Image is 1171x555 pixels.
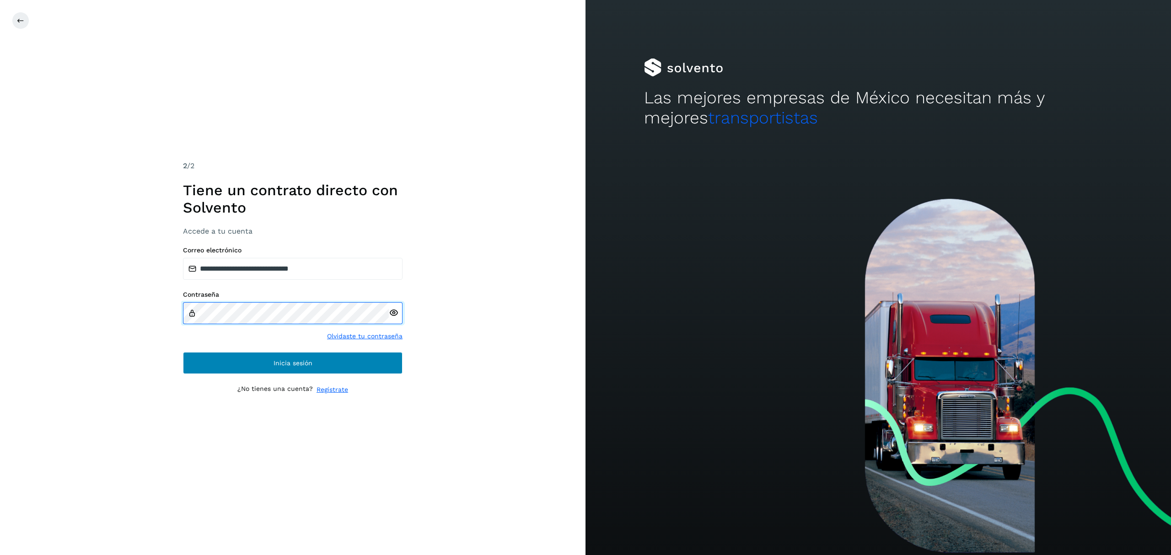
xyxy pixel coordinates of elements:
h3: Accede a tu cuenta [183,227,403,235]
h1: Tiene un contrato directo con Solvento [183,181,403,217]
button: Inicia sesión [183,352,403,374]
p: ¿No tienes una cuenta? [237,385,313,395]
label: Contraseña [183,291,403,299]
span: 2 [183,161,187,170]
div: /2 [183,160,403,171]
a: Regístrate [317,385,348,395]
span: Inicia sesión [274,360,312,366]
h2: Las mejores empresas de México necesitan más y mejores [644,88,1112,128]
label: Correo electrónico [183,246,403,254]
a: Olvidaste tu contraseña [327,331,403,341]
span: transportistas [708,108,818,128]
